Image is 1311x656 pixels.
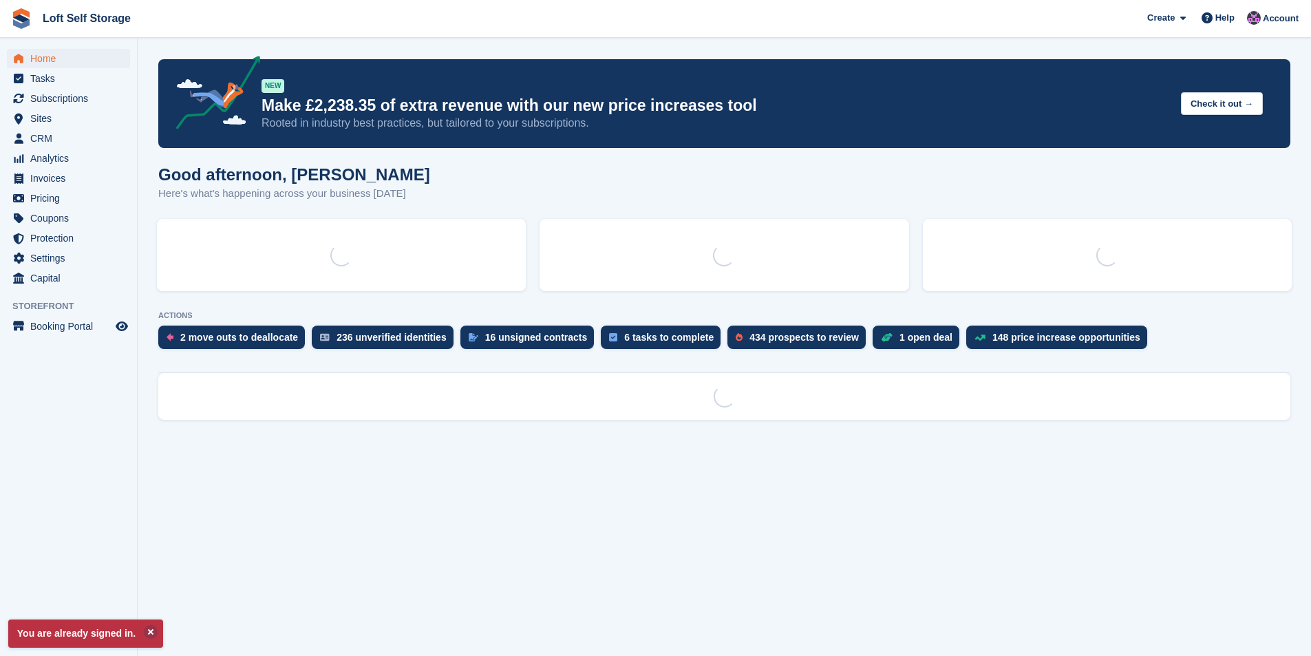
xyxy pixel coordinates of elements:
div: 148 price increase opportunities [992,332,1140,343]
span: CRM [30,129,113,148]
button: Check it out → [1181,92,1263,115]
div: 6 tasks to complete [624,332,714,343]
img: task-75834270c22a3079a89374b754ae025e5fb1db73e45f91037f5363f120a921f8.svg [609,333,617,341]
span: Create [1147,11,1175,25]
div: NEW [262,79,284,93]
span: Booking Portal [30,317,113,336]
img: Amy Wright [1247,11,1261,25]
span: Sites [30,109,113,128]
p: You are already signed in. [8,620,163,648]
span: Analytics [30,149,113,168]
img: move_outs_to_deallocate_icon-f764333ba52eb49d3ac5e1228854f67142a1ed5810a6f6cc68b1a99e826820c5.svg [167,333,173,341]
a: menu [7,248,130,268]
div: 1 open deal [899,332,952,343]
p: Make £2,238.35 of extra revenue with our new price increases tool [262,96,1170,116]
a: menu [7,229,130,248]
a: Preview store [114,318,130,335]
div: 2 move outs to deallocate [180,332,298,343]
img: prospect-51fa495bee0391a8d652442698ab0144808aea92771e9ea1ae160a38d050c398.svg [736,333,743,341]
img: verify_identity-adf6edd0f0f0b5bbfe63781bf79b02c33cf7c696d77639b501bdc392416b5a36.svg [320,333,330,341]
a: 6 tasks to complete [601,326,727,356]
a: 148 price increase opportunities [966,326,1154,356]
span: Settings [30,248,113,268]
img: deal-1b604bf984904fb50ccaf53a9ad4b4a5d6e5aea283cecdc64d6e3604feb123c2.svg [881,332,893,342]
span: Capital [30,268,113,288]
span: Account [1263,12,1299,25]
a: 236 unverified identities [312,326,460,356]
img: price-adjustments-announcement-icon-8257ccfd72463d97f412b2fc003d46551f7dbcb40ab6d574587a9cd5c0d94... [164,56,261,134]
span: Pricing [30,189,113,208]
span: Invoices [30,169,113,188]
img: stora-icon-8386f47178a22dfd0bd8f6a31ec36ba5ce8667c1dd55bd0f319d3a0aa187defe.svg [11,8,32,29]
a: menu [7,189,130,208]
img: price_increase_opportunities-93ffe204e8149a01c8c9dc8f82e8f89637d9d84a8eef4429ea346261dce0b2c0.svg [974,335,985,341]
span: Storefront [12,299,137,313]
span: Home [30,49,113,68]
span: Protection [30,229,113,248]
a: menu [7,169,130,188]
img: contract_signature_icon-13c848040528278c33f63329250d36e43548de30e8caae1d1a13099fd9432cc5.svg [469,333,478,341]
a: menu [7,109,130,128]
span: Coupons [30,209,113,228]
a: menu [7,317,130,336]
p: ACTIONS [158,311,1290,320]
a: 16 unsigned contracts [460,326,601,356]
a: menu [7,268,130,288]
a: 2 move outs to deallocate [158,326,312,356]
div: 236 unverified identities [337,332,447,343]
a: menu [7,69,130,88]
div: 434 prospects to review [749,332,859,343]
a: menu [7,149,130,168]
a: menu [7,129,130,148]
a: menu [7,89,130,108]
span: Tasks [30,69,113,88]
a: menu [7,49,130,68]
a: menu [7,209,130,228]
a: 1 open deal [873,326,966,356]
span: Subscriptions [30,89,113,108]
p: Here's what's happening across your business [DATE] [158,186,430,202]
h1: Good afternoon, [PERSON_NAME] [158,165,430,184]
span: Help [1215,11,1235,25]
div: 16 unsigned contracts [485,332,588,343]
p: Rooted in industry best practices, but tailored to your subscriptions. [262,116,1170,131]
a: Loft Self Storage [37,7,136,30]
a: 434 prospects to review [727,326,873,356]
